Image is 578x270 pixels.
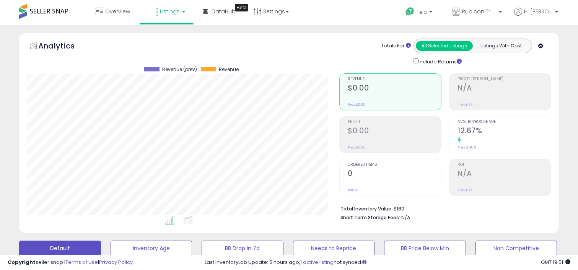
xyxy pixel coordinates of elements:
[417,9,427,15] span: Help
[348,163,441,167] span: Ordered Items
[8,259,133,266] div: seller snap | |
[348,102,366,107] small: Prev: $0.00
[458,126,551,137] h2: 12.67%
[458,84,551,94] h2: N/A
[524,8,553,15] span: Hi [PERSON_NAME]
[160,8,180,15] span: Listings
[381,42,411,50] div: Totals For
[293,241,375,256] button: Needs to Reprice
[162,67,197,72] span: Revenue (prev)
[348,169,441,179] h2: 0
[399,1,440,25] a: Help
[38,40,90,53] h5: Analytics
[462,8,497,15] span: Rubicon Trading
[541,259,570,266] span: 2025-09-6 19:51 GMT
[405,7,415,16] i: Get Help
[514,8,558,25] a: Hi [PERSON_NAME]
[458,102,472,107] small: Prev: N/A
[458,169,551,179] h2: N/A
[475,241,557,256] button: Non Competitive
[111,241,192,256] button: Inventory Age
[348,120,441,124] span: Profit
[205,259,570,266] div: Last InventoryLab Update: 5 hours ago, not synced.
[348,77,441,81] span: Revenue
[348,84,441,94] h2: $0.00
[219,67,239,72] span: Revenue
[212,8,236,15] span: DataHub
[19,241,101,256] button: Default
[401,214,410,221] span: N/A
[384,241,466,256] button: BB Price Below Min
[105,8,130,15] span: Overview
[408,57,471,66] div: Include Returns
[348,145,366,150] small: Prev: $0.00
[458,188,472,192] small: Prev: N/A
[340,214,400,221] b: Short Term Storage Fees:
[65,259,98,266] a: Terms of Use
[8,259,36,266] strong: Copyright
[458,145,476,150] small: Prev: 0.00%
[340,204,545,213] li: $180
[340,205,392,212] b: Total Inventory Value:
[416,41,473,51] button: All Selected Listings
[458,120,551,124] span: Avg. Buybox Share
[472,41,529,51] button: Listings With Cost
[458,163,551,167] span: ROI
[300,259,334,266] a: 1 active listing
[348,126,441,137] h2: $0.00
[235,4,248,11] div: Tooltip anchor
[99,259,133,266] a: Privacy Policy
[458,77,551,81] span: Profit [PERSON_NAME]
[202,241,283,256] button: BB Drop in 7d
[348,188,358,192] small: Prev: 0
